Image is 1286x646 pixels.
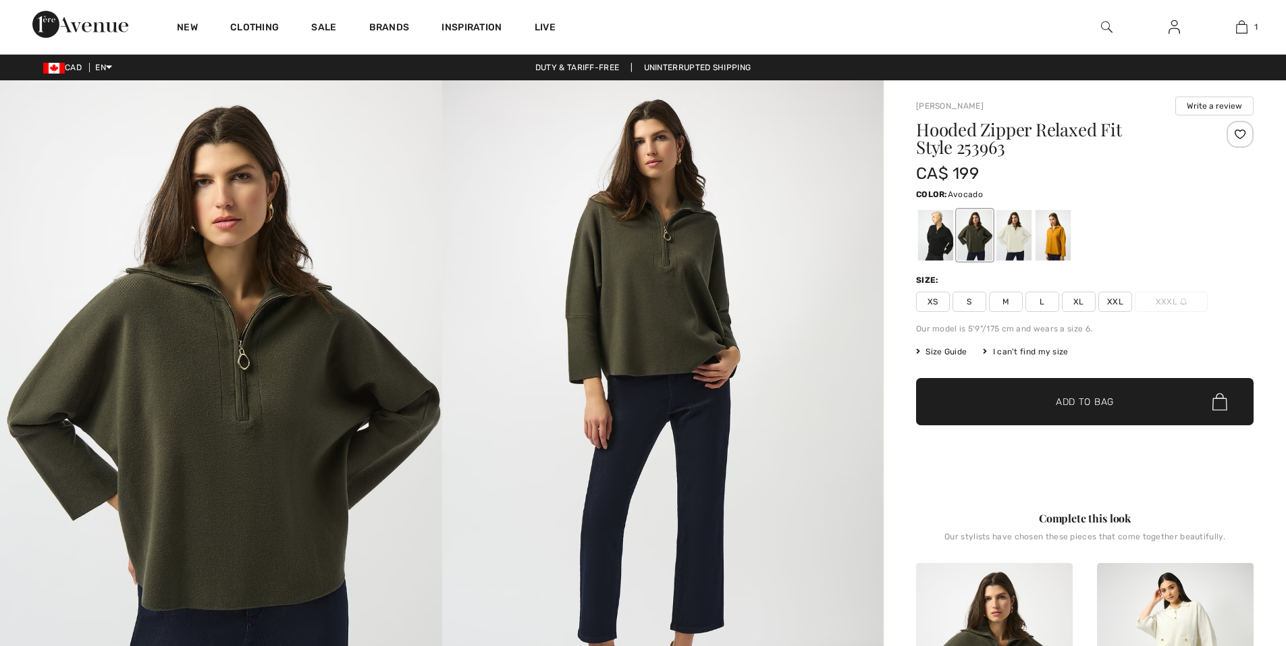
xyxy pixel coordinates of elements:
[916,101,984,111] a: [PERSON_NAME]
[918,210,953,261] div: Black
[230,22,279,36] a: Clothing
[1169,19,1180,35] img: My Info
[43,63,65,74] img: Canadian Dollar
[916,532,1254,552] div: Our stylists have chosen these pieces that come together beautifully.
[1062,292,1096,312] span: XL
[1212,393,1227,410] img: Bag.svg
[916,346,967,358] span: Size Guide
[916,190,948,199] span: Color:
[957,210,992,261] div: Avocado
[1158,19,1191,36] a: Sign In
[953,292,986,312] span: S
[95,63,112,72] span: EN
[1101,19,1113,35] img: search the website
[996,210,1032,261] div: Winter White
[916,510,1254,527] div: Complete this look
[916,378,1254,425] button: Add to Bag
[43,63,87,72] span: CAD
[32,11,128,38] img: 1ère Avenue
[916,164,979,183] span: CA$ 199
[1135,292,1208,312] span: XXXL
[535,20,556,34] a: Live
[1175,97,1254,115] button: Write a review
[916,292,950,312] span: XS
[1098,292,1132,312] span: XXL
[177,22,198,36] a: New
[1236,19,1248,35] img: My Bag
[983,346,1068,358] div: I can't find my size
[1056,395,1114,409] span: Add to Bag
[441,22,502,36] span: Inspiration
[1036,210,1071,261] div: Medallion
[916,121,1198,156] h1: Hooded Zipper Relaxed Fit Style 253963
[916,274,942,286] div: Size:
[1180,298,1187,305] img: ring-m.svg
[1208,19,1275,35] a: 1
[369,22,410,36] a: Brands
[311,22,336,36] a: Sale
[989,292,1023,312] span: M
[1025,292,1059,312] span: L
[1254,21,1258,33] span: 1
[916,323,1254,335] div: Our model is 5'9"/175 cm and wears a size 6.
[948,190,983,199] span: Avocado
